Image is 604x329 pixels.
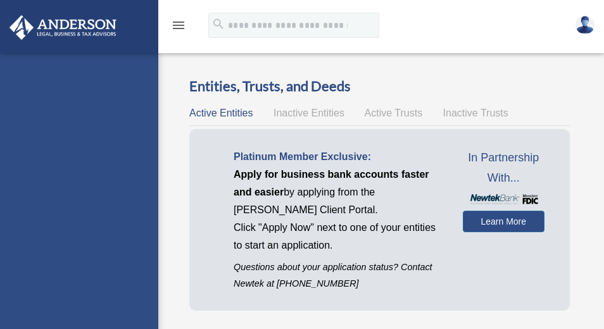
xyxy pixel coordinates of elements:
i: search [211,17,225,31]
span: Active Entities [189,108,253,118]
img: User Pic [576,16,595,34]
span: Inactive Entities [274,108,344,118]
span: Inactive Trusts [443,108,508,118]
h3: Entities, Trusts, and Deeds [189,77,570,96]
span: In Partnership With... [463,148,544,188]
p: Click "Apply Now" next to one of your entities to start an application. [234,219,444,254]
p: Platinum Member Exclusive: [234,148,444,166]
p: by applying from the [PERSON_NAME] Client Portal. [234,166,444,219]
img: NewtekBankLogoSM.png [469,194,538,204]
a: menu [171,22,186,33]
span: Active Trusts [365,108,423,118]
a: Learn More [463,211,544,232]
p: Questions about your application status? Contact Newtek at [PHONE_NUMBER] [234,259,444,291]
img: Anderson Advisors Platinum Portal [6,15,120,40]
i: menu [171,18,186,33]
span: Apply for business bank accounts faster and easier [234,169,429,197]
